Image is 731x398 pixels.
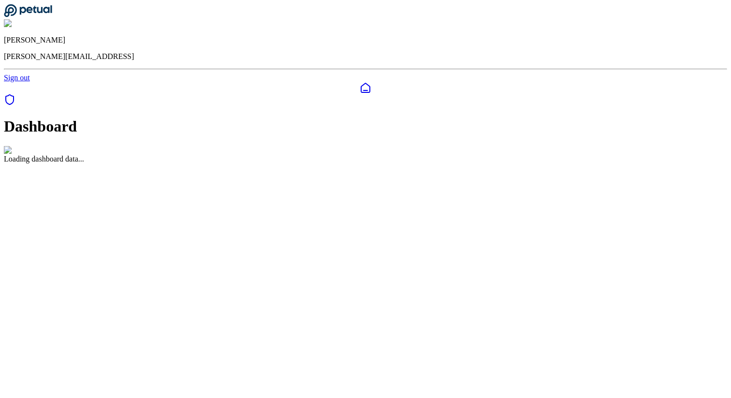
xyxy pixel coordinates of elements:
[4,36,727,44] p: [PERSON_NAME]
[4,146,28,155] img: Logo
[4,52,727,61] p: [PERSON_NAME][EMAIL_ADDRESS]
[4,82,727,94] a: Dashboard
[4,155,727,163] div: Loading dashboard data...
[4,19,44,28] img: James Lee
[4,11,52,19] a: Go to Dashboard
[4,118,727,135] h1: Dashboard
[4,94,727,107] a: SOC
[4,74,30,82] a: Sign out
